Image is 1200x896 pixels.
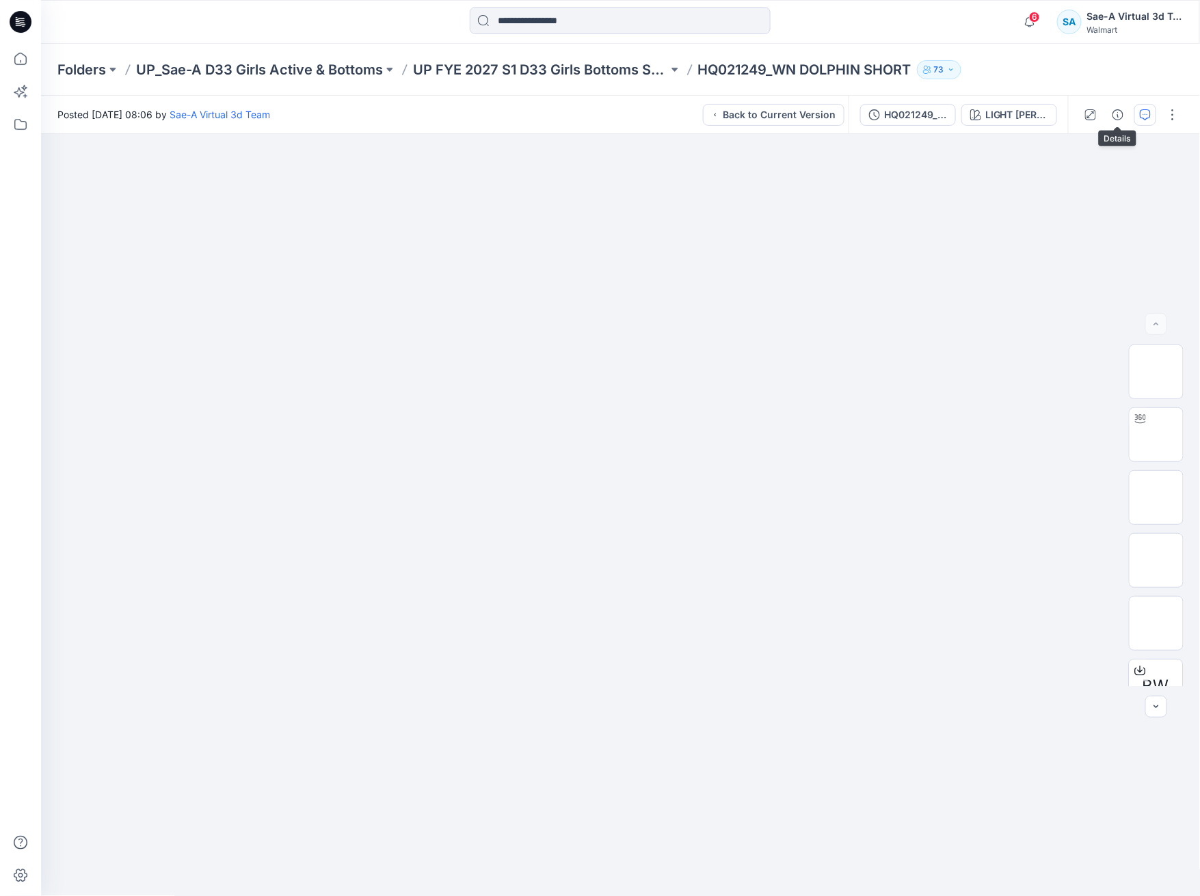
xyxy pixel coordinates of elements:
[57,107,270,122] span: Posted [DATE] 08:06 by
[698,60,911,79] p: HQ021249_WN DOLPHIN SHORT
[1029,12,1040,23] span: 6
[1057,10,1082,34] div: SA
[917,60,961,79] button: 73
[985,107,1048,122] div: LIGHT [PERSON_NAME]
[703,104,844,126] button: Back to Current Version
[1087,8,1183,25] div: Sae-A Virtual 3d Team
[413,60,668,79] a: UP FYE 2027 S1 D33 Girls Bottoms Sae-A
[884,107,947,122] div: HQ021249_all colorways
[1107,104,1129,126] button: Details
[961,104,1057,126] button: LIGHT [PERSON_NAME]
[136,60,383,79] a: UP_Sae-A D33 Girls Active & Bottoms
[860,104,956,126] button: HQ021249_all colorways
[57,60,106,79] a: Folders
[1143,674,1170,698] span: BW
[934,62,944,77] p: 73
[170,109,270,120] a: Sae-A Virtual 3d Team
[1087,25,1183,35] div: Walmart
